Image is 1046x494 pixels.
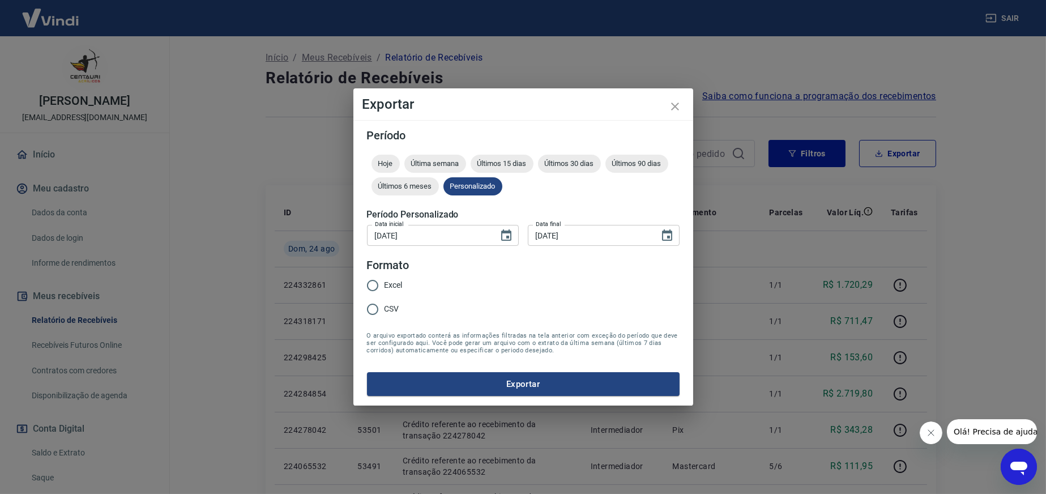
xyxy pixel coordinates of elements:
[372,159,400,168] span: Hoje
[404,155,466,173] div: Última semana
[367,130,680,141] h5: Período
[367,332,680,354] span: O arquivo exportado conterá as informações filtradas na tela anterior com exceção do período que ...
[367,209,680,220] h5: Período Personalizado
[536,220,561,228] label: Data final
[362,97,684,111] h4: Exportar
[372,155,400,173] div: Hoje
[920,421,942,444] iframe: Fechar mensagem
[1001,449,1037,485] iframe: Botão para abrir a janela de mensagens
[367,257,409,274] legend: Formato
[367,372,680,396] button: Exportar
[538,155,601,173] div: Últimos 30 dias
[471,155,533,173] div: Últimos 15 dias
[605,155,668,173] div: Últimos 90 dias
[538,159,601,168] span: Últimos 30 dias
[7,8,95,17] span: Olá! Precisa de ajuda?
[656,224,678,247] button: Choose date, selected date is 25 de ago de 2025
[385,279,403,291] span: Excel
[372,182,439,190] span: Últimos 6 meses
[528,225,651,246] input: DD/MM/YYYY
[443,182,502,190] span: Personalizado
[375,220,404,228] label: Data inicial
[385,303,399,315] span: CSV
[367,225,490,246] input: DD/MM/YYYY
[605,159,668,168] span: Últimos 90 dias
[495,224,518,247] button: Choose date, selected date is 22 de ago de 2025
[661,93,689,120] button: close
[947,419,1037,444] iframe: Mensagem da empresa
[404,159,466,168] span: Última semana
[372,177,439,195] div: Últimos 6 meses
[443,177,502,195] div: Personalizado
[471,159,533,168] span: Últimos 15 dias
